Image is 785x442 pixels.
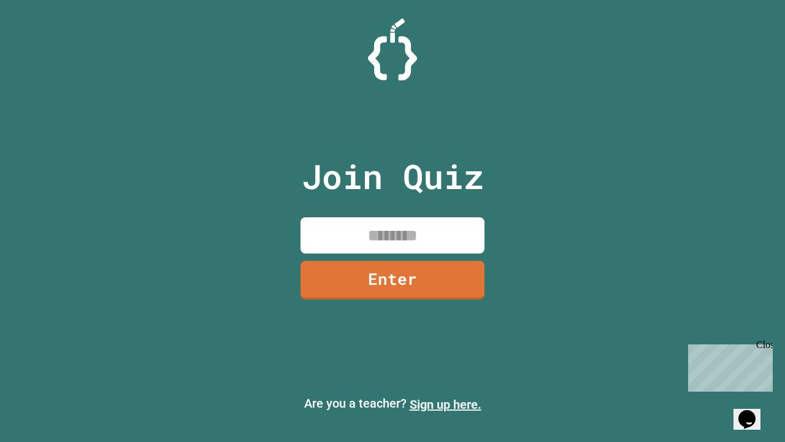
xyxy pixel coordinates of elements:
iframe: chat widget [733,393,773,430]
img: Logo.svg [368,18,417,80]
p: Join Quiz [302,151,484,202]
p: Are you a teacher? [10,394,775,414]
iframe: chat widget [683,339,773,392]
div: Chat with us now!Close [5,5,85,78]
a: Sign up here. [410,397,481,412]
a: Enter [301,261,484,300]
